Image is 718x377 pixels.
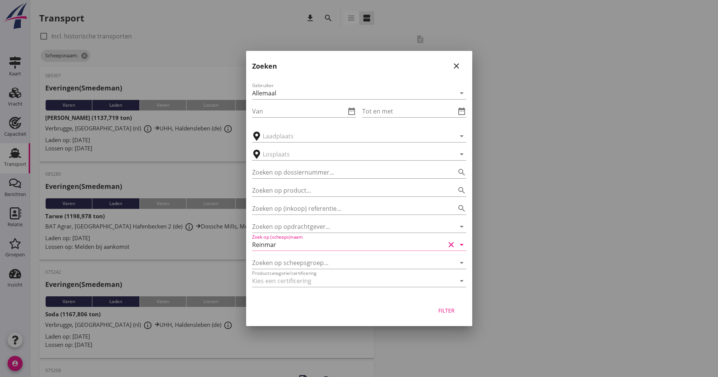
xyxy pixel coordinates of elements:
i: arrow_drop_down [457,150,466,159]
i: search [457,186,466,195]
input: Zoeken op product... [252,184,445,196]
i: clear [447,240,456,249]
i: arrow_drop_down [457,222,466,231]
i: search [457,204,466,213]
button: Filter [430,303,463,317]
input: Laadplaats [263,130,445,142]
div: Allemaal [252,90,276,97]
input: Zoeken op (inkoop) referentie… [252,202,445,215]
input: Tot en met [362,105,456,117]
i: search [457,168,466,177]
i: close [452,61,461,70]
i: date_range [457,107,466,116]
i: arrow_drop_down [457,258,466,267]
input: Zoek op (scheeps)naam [252,239,445,251]
input: Van [252,105,346,117]
i: arrow_drop_down [457,89,466,98]
input: Zoeken op opdrachtgever... [252,221,445,233]
i: date_range [347,107,356,116]
input: Losplaats [263,148,445,160]
i: arrow_drop_down [457,276,466,285]
i: arrow_drop_down [457,240,466,249]
h2: Zoeken [252,61,277,71]
div: Filter [436,307,457,314]
i: arrow_drop_down [457,132,466,141]
input: Zoeken op dossiernummer... [252,166,445,178]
